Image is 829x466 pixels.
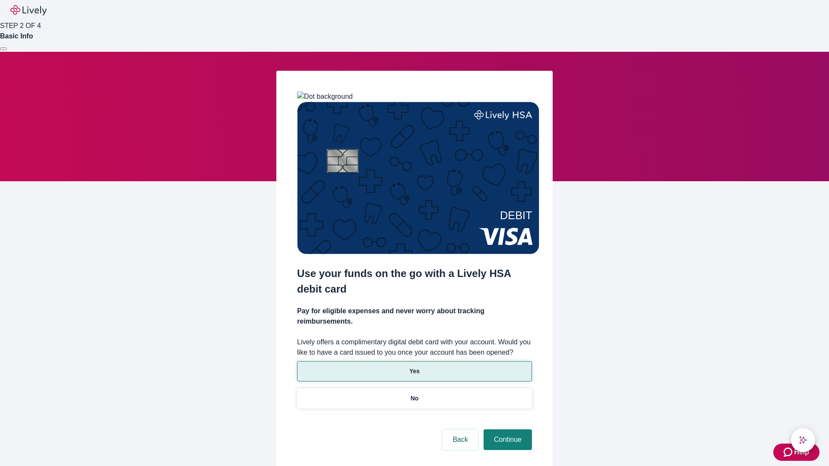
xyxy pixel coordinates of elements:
[484,429,532,450] button: Continue
[442,429,478,450] button: Back
[10,5,47,16] img: Lively
[297,361,532,381] button: Yes
[799,436,807,444] svg: Lively AI Assistant
[784,447,794,457] svg: Zendesk support icon
[297,306,532,327] h4: Pay for eligible expenses and never worry about tracking reimbursements.
[411,394,419,403] p: No
[297,91,353,102] img: Dot background
[409,367,420,376] p: Yes
[791,428,815,452] button: chat
[794,447,809,457] span: Help
[297,337,532,358] label: Lively offers a complimentary digital debit card with your account. Would you like to have a card...
[297,266,532,297] h2: Use your funds on the go with a Lively HSA debit card
[773,444,820,461] button: Zendesk support iconHelp
[297,388,532,409] button: No
[297,102,539,254] img: Debit card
